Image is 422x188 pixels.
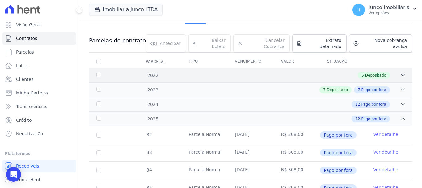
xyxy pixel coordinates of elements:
span: Nova cobrança avulsa [361,37,407,50]
div: Parcela [138,55,171,68]
span: 12 [355,102,360,107]
a: Visão Geral [2,19,76,31]
span: Lotes [16,63,28,69]
th: Valor [274,55,320,68]
button: Imobiliária Junco LTDA [89,4,163,15]
a: Minha Carteira [2,87,76,99]
span: 32 [146,132,152,137]
span: Visão Geral [16,22,41,28]
div: Open Intercom Messenger [6,167,21,182]
p: Ver opções [369,11,410,15]
a: Recebíveis [2,160,76,172]
span: 7 [358,87,360,93]
span: Transferências [16,103,47,110]
a: Ver detalhe [373,167,398,173]
a: Transferências [2,100,76,113]
td: Parcela Normal [181,126,227,144]
span: Clientes [16,76,33,82]
th: Situação [320,55,366,68]
a: Crédito [2,114,76,126]
div: Plataformas [5,150,74,157]
span: Conta Hent [16,177,40,183]
span: Pago por fora [320,167,357,174]
td: [DATE] [227,162,273,179]
button: JI Junco Imobiliária Ver opções [348,1,422,19]
span: Extrato detalhado [305,37,341,50]
span: Pago por fora [320,131,357,139]
td: R$ 308,00 [274,126,320,144]
span: Pago por fora [361,102,386,107]
a: Parcelas [2,46,76,58]
span: 33 [146,150,152,155]
input: Só é possível selecionar pagamentos em aberto [96,133,101,138]
th: Vencimento [227,55,273,68]
a: Lotes [2,59,76,72]
td: R$ 308,00 [274,144,320,161]
td: Parcela Normal [181,144,227,161]
span: Depositado [365,72,386,78]
span: Recebíveis [16,163,39,169]
span: 7 [323,87,326,93]
a: Nova cobrança avulsa [349,34,412,52]
td: [DATE] [227,126,273,144]
span: Pago por fora [361,116,386,122]
span: 34 [146,168,152,173]
a: Ver detalhe [373,149,398,155]
span: Contratos [16,35,37,42]
span: JI [357,8,360,12]
a: Negativação [2,128,76,140]
td: [DATE] [227,144,273,161]
span: Pago por fora [320,149,357,156]
span: Depositado [327,87,348,93]
p: Junco Imobiliária [369,4,410,11]
a: Conta Hent [2,173,76,186]
td: R$ 308,00 [274,162,320,179]
a: Contratos [2,32,76,45]
span: Crédito [16,117,32,123]
a: Clientes [2,73,76,85]
a: Ver detalhe [373,131,398,138]
a: Extrato detalhado [292,34,347,52]
span: Pago por fora [361,87,386,93]
th: Tipo [181,55,227,68]
span: Negativação [16,131,43,137]
span: Parcelas [16,49,34,55]
h3: Parcelas do contrato [89,37,146,44]
span: 12 [355,116,360,122]
span: 5 [361,72,364,78]
input: Só é possível selecionar pagamentos em aberto [96,150,101,155]
input: Só é possível selecionar pagamentos em aberto [96,168,101,173]
td: Parcela Normal [181,162,227,179]
span: Minha Carteira [16,90,48,96]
